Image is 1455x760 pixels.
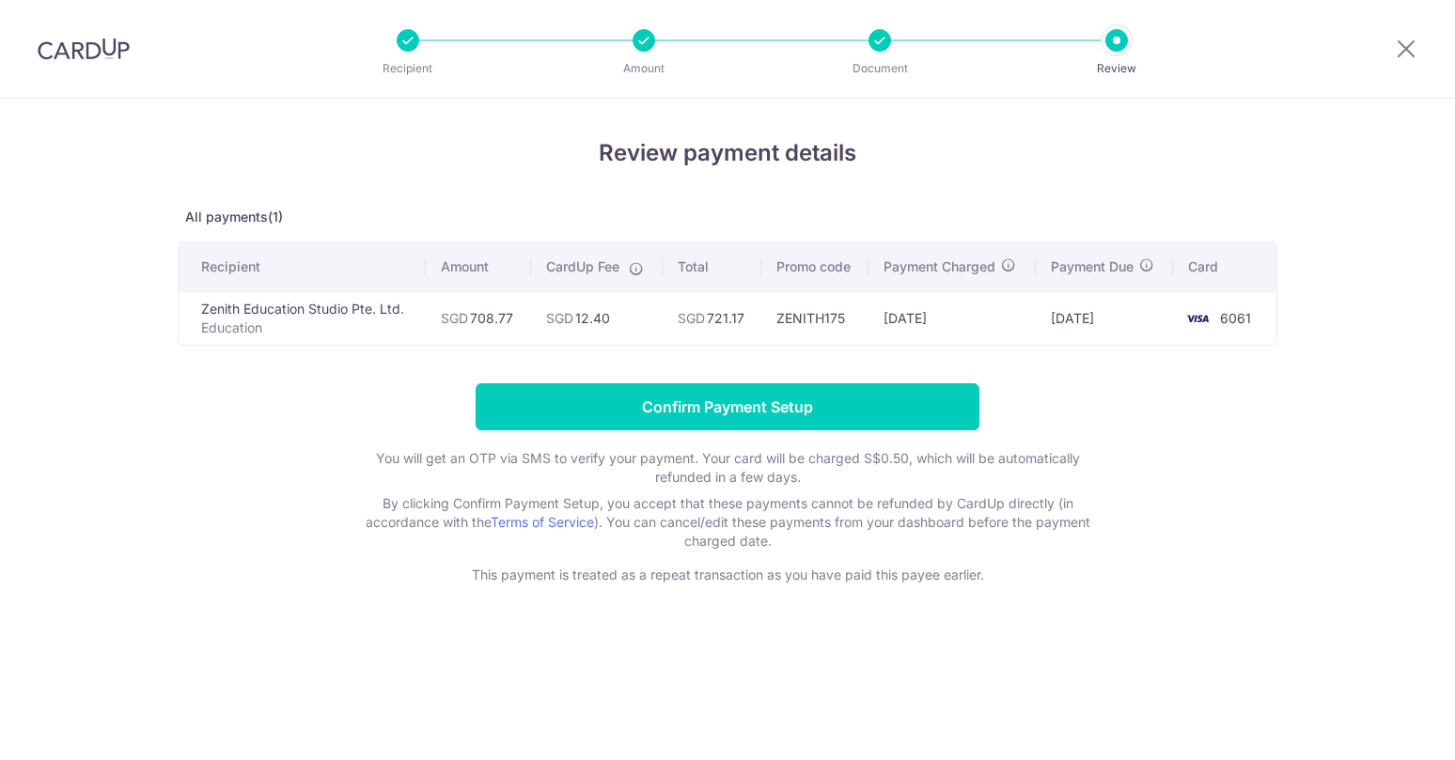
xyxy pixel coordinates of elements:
[1051,257,1134,276] span: Payment Due
[663,242,762,291] th: Total
[678,310,705,326] span: SGD
[663,291,762,345] td: 721.17
[1036,291,1173,345] td: [DATE]
[761,242,868,291] th: Promo code
[491,514,594,530] a: Terms of Service
[761,291,868,345] td: ZENITH175
[426,291,531,345] td: 708.77
[810,59,949,78] p: Document
[352,449,1103,487] p: You will get an OTP via SMS to verify your payment. Your card will be charged S$0.50, which will ...
[574,59,713,78] p: Amount
[546,257,619,276] span: CardUp Fee
[1220,310,1251,326] span: 6061
[1179,307,1216,330] img: <span class="translation_missing" title="translation missing: en.account_steps.new_confirm_form.b...
[531,291,663,345] td: 12.40
[352,566,1103,584] p: This payment is treated as a repeat transaction as you have paid this payee earlier.
[179,242,426,291] th: Recipient
[868,291,1036,345] td: [DATE]
[178,208,1277,226] p: All payments(1)
[179,291,426,345] td: Zenith Education Studio Pte. Ltd.
[476,383,979,430] input: Confirm Payment Setup
[441,310,468,326] span: SGD
[1173,242,1276,291] th: Card
[426,242,531,291] th: Amount
[338,59,477,78] p: Recipient
[38,38,130,60] img: CardUp
[1047,59,1186,78] p: Review
[546,310,573,326] span: SGD
[201,318,411,337] p: Education
[352,494,1103,551] p: By clicking Confirm Payment Setup, you accept that these payments cannot be refunded by CardUp di...
[178,136,1277,170] h4: Review payment details
[884,257,995,276] span: Payment Charged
